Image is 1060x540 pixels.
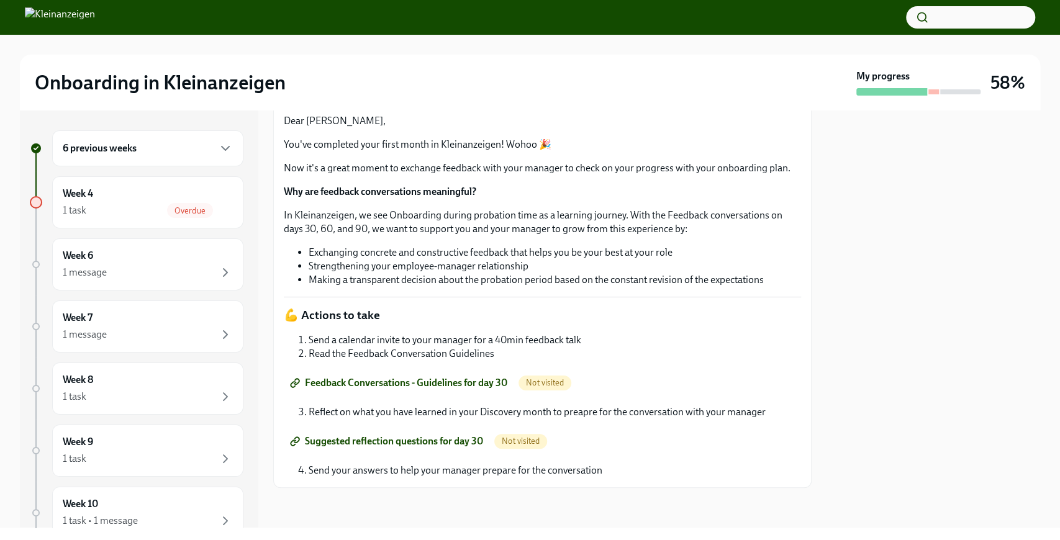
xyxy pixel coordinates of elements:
[284,371,516,395] a: Feedback Conversations - Guidelines for day 30
[63,142,137,155] h6: 6 previous weeks
[167,206,213,215] span: Overdue
[63,328,107,341] div: 1 message
[856,70,910,83] strong: My progress
[309,347,801,361] li: Read the Feedback Conversation Guidelines
[309,246,801,259] li: Exchanging concrete and constructive feedback that helps you be your best at your role
[309,273,801,287] li: Making a transparent decision about the probation period based on the constant revision of the ex...
[284,138,801,151] p: You've completed your first month in Kleinanzeigen! Wohoo 🎉
[309,405,801,419] li: Reflect on what you have learned in your Discovery month to preapre for the conversation with you...
[519,378,571,387] span: Not visited
[63,311,93,325] h6: Week 7
[63,266,107,279] div: 1 message
[30,238,243,290] a: Week 61 message
[284,114,801,128] p: Dear [PERSON_NAME],
[284,429,492,454] a: Suggested reflection questions for day 30
[292,377,507,389] span: Feedback Conversations - Guidelines for day 30
[30,425,243,477] a: Week 91 task
[63,187,93,200] h6: Week 4
[63,249,93,263] h6: Week 6
[63,390,86,403] div: 1 task
[63,435,93,449] h6: Week 9
[63,452,86,466] div: 1 task
[63,204,86,217] div: 1 task
[30,300,243,353] a: Week 71 message
[30,487,243,539] a: Week 101 task • 1 message
[30,176,243,228] a: Week 41 taskOverdue
[63,497,98,511] h6: Week 10
[990,71,1025,94] h3: 58%
[309,333,801,347] li: Send a calendar invite to your manager for a 40min feedback talk
[309,259,801,273] li: Strengthening your employee-manager relationship
[284,209,801,236] p: In Kleinanzeigen, we see Onboarding during probation time as a learning journey. With the Feedbac...
[284,307,801,323] p: 💪 Actions to take
[284,161,801,175] p: Now it's a great moment to exchange feedback with your manager to check on your progress with you...
[52,130,243,166] div: 6 previous weeks
[309,464,801,477] li: Send your answers to help your manager prepare for the conversation
[30,362,243,415] a: Week 81 task
[35,70,286,95] h2: Onboarding in Kleinanzeigen
[292,435,483,448] span: Suggested reflection questions for day 30
[25,7,95,27] img: Kleinanzeigen
[494,436,547,446] span: Not visited
[284,186,476,197] strong: Why are feedback conversations meaningful?
[63,373,93,387] h6: Week 8
[63,514,138,528] div: 1 task • 1 message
